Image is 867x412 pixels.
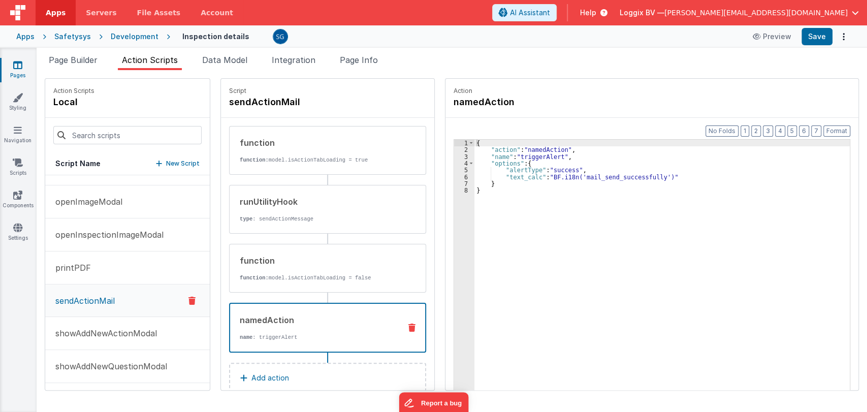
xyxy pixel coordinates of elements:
p: Script [229,87,426,95]
span: Help [580,8,596,18]
button: printPDF [45,251,210,284]
span: [PERSON_NAME][EMAIL_ADDRESS][DOMAIN_NAME] [664,8,848,18]
p: openInspectionImageModal [49,229,164,241]
span: Loggix BV — [620,8,664,18]
button: openImageModal [45,185,210,218]
p: openImageModal [49,196,122,208]
button: showAddNewActionModal [45,317,210,350]
p: : triggerAlert [240,333,393,341]
div: Development [111,31,158,42]
span: Page Builder [49,55,98,65]
strong: type [240,216,252,222]
div: 7 [454,180,474,187]
button: Format [823,125,850,137]
div: 4 [454,160,474,167]
span: File Assets [137,8,181,18]
p: Add action [251,372,289,384]
button: No Folds [705,125,738,137]
button: AI Assistant [492,4,557,21]
p: model.isActionTabLoading = true [240,156,393,164]
p: : sendActionMessage [240,215,393,223]
button: 5 [787,125,797,137]
div: 5 [454,167,474,173]
div: function [240,137,393,149]
strong: name [240,334,252,340]
p: Action Scripts [53,87,94,95]
strong: function: [240,275,269,281]
div: namedAction [240,314,393,326]
span: Action Scripts [122,55,178,65]
button: Options [837,29,851,44]
span: Integration [272,55,315,65]
button: sendActionMail [45,284,210,317]
button: Preview [747,28,797,45]
p: showAddNewQuestionModal [49,360,167,372]
p: showAddNewActionModal [49,327,157,339]
button: 3 [763,125,773,137]
span: Apps [46,8,66,18]
div: 6 [454,174,474,180]
h4: local [53,95,94,109]
p: model.isActionTabLoading = false [240,274,393,282]
img: 385c22c1e7ebf23f884cbf6fb2c72b80 [273,29,287,44]
div: runUtilityHook [240,196,393,208]
button: Loggix BV — [PERSON_NAME][EMAIL_ADDRESS][DOMAIN_NAME] [620,8,859,18]
p: New Script [166,159,200,169]
span: Data Model [202,55,247,65]
button: openInspectionImageModal [45,218,210,251]
span: AI Assistant [510,8,550,18]
button: Add action [229,363,426,393]
h4: sendActionMail [229,95,381,109]
div: 1 [454,140,474,146]
h4: Inspection details [182,33,249,40]
span: Page Info [340,55,378,65]
button: Save [801,28,832,45]
div: Safetysys [54,31,91,42]
button: 6 [799,125,809,137]
input: Search scripts [53,126,202,144]
div: 3 [454,153,474,160]
button: 2 [751,125,761,137]
button: 7 [811,125,821,137]
button: 1 [741,125,749,137]
div: 2 [454,146,474,153]
button: 4 [775,125,785,137]
h4: namedAction [454,95,606,109]
strong: function: [240,157,269,163]
div: function [240,255,393,267]
span: Servers [86,8,116,18]
p: printPDF [49,262,91,274]
button: showAddNewQuestionModal [45,350,210,383]
p: Action [454,87,850,95]
h5: Script Name [55,159,101,169]
div: Apps [16,31,35,42]
button: New Script [156,159,200,169]
p: sendActionMail [49,295,115,307]
div: 8 [454,187,474,194]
